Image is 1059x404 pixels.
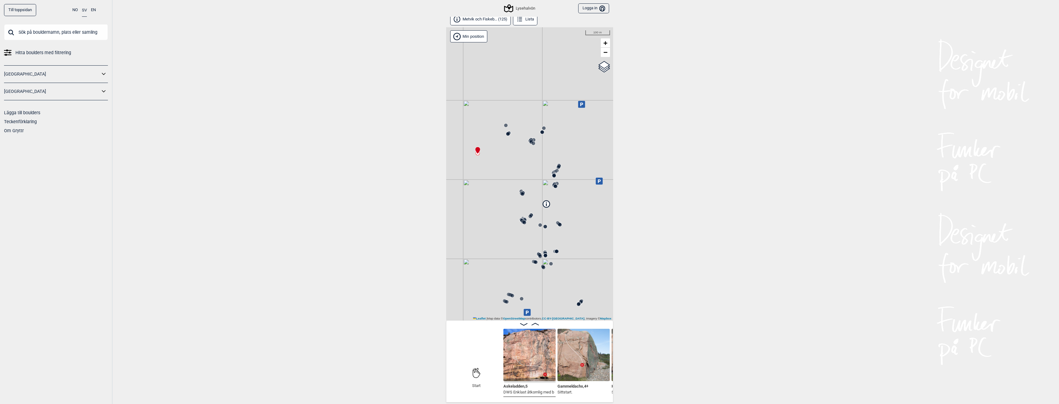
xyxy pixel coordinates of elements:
[612,389,636,395] p: Sittstart.
[72,4,78,16] button: NO
[4,4,36,16] a: Till toppsidan
[4,119,37,124] a: Teckenförklaring
[542,317,584,320] a: CC-BY-[GEOGRAPHIC_DATA]
[513,13,538,25] button: Lista
[603,48,607,56] span: −
[450,13,511,25] button: Metvik och Fiskeb... (125)
[585,30,610,35] div: 100 m
[601,38,610,48] a: Zoom in
[578,3,609,14] button: Logga in
[503,389,554,395] p: DWS Enklast åtkomlig med b
[82,4,87,17] button: SV
[4,24,108,40] input: Sök på bouldernamn, plats eller samling
[4,128,24,133] a: Om Gryttr
[91,4,96,16] button: EN
[503,329,556,381] img: Askeladden
[15,48,71,57] span: Hitta boulders med filtrering
[505,5,535,12] div: Lysehalvön
[603,39,607,47] span: +
[601,48,610,57] a: Zoom out
[487,317,488,320] span: |
[598,60,610,74] a: Layers
[503,383,527,389] span: Askeladden , 5
[472,383,480,389] span: Start
[472,316,613,321] div: Map data © contributors, , Imagery ©
[612,383,636,389] span: Hidden step , 5
[503,317,525,320] a: OpenStreetMap
[4,48,108,57] a: Hitta boulders med filtrering
[557,383,588,389] span: Gammeldachs , 4+
[4,87,100,96] a: [GEOGRAPHIC_DATA]
[612,329,664,381] img: Hidden step 220904
[557,389,588,395] p: Sittstart.
[450,30,487,42] div: Vis min position
[473,317,486,320] a: Leaflet
[4,110,40,115] a: Lägga till boulders
[557,329,610,381] img: Gammeldachs 220904
[4,70,100,79] a: [GEOGRAPHIC_DATA]
[600,317,612,320] a: Mapbox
